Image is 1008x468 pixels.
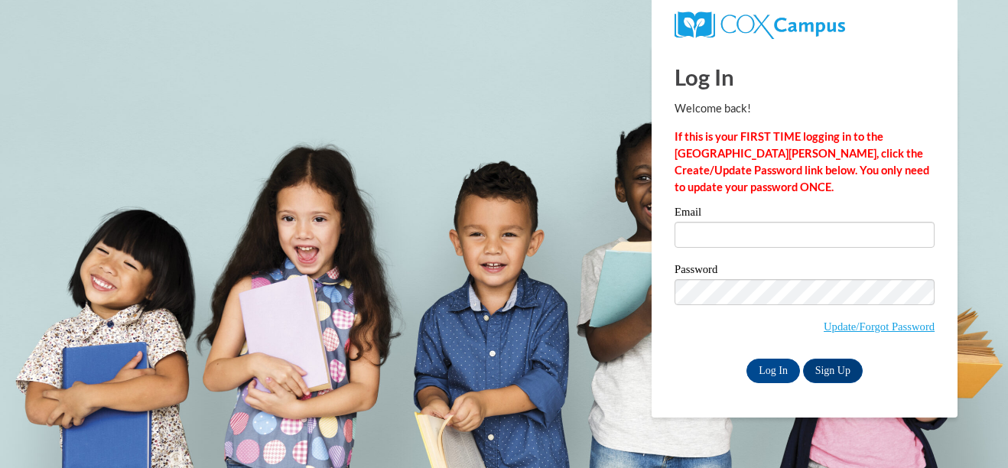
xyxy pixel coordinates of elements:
img: COX Campus [675,11,845,39]
input: Log In [746,359,800,383]
h1: Log In [675,61,935,93]
a: COX Campus [675,18,845,31]
strong: If this is your FIRST TIME logging in to the [GEOGRAPHIC_DATA][PERSON_NAME], click the Create/Upd... [675,130,929,193]
label: Password [675,264,935,279]
p: Welcome back! [675,100,935,117]
a: Update/Forgot Password [824,320,935,333]
label: Email [675,206,935,222]
a: Sign Up [803,359,863,383]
